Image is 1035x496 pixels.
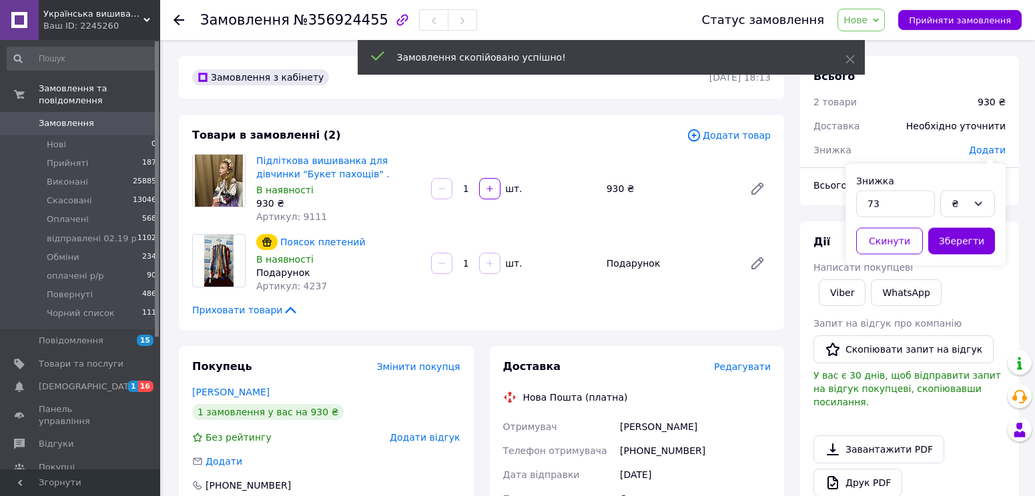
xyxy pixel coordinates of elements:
span: 25885 [133,176,156,188]
span: Обміни [47,251,79,263]
div: Нова Пошта (платна) [520,391,631,404]
div: 930 ₴ [978,95,1006,109]
div: [PHONE_NUMBER] [617,439,773,463]
span: 111 [142,307,156,319]
span: Панель управління [39,403,123,427]
a: [PERSON_NAME] [192,387,270,397]
div: [PHONE_NUMBER] [204,479,292,492]
span: Покупці [39,461,75,473]
span: Замовлення та повідомлення [39,83,160,107]
span: Нові [47,139,66,151]
div: Ваш ID: 2245260 [43,20,160,32]
span: 1 [127,381,138,392]
span: Чорний список [47,307,115,319]
span: Редагувати [714,361,771,372]
img: Поясок плетений [204,235,234,287]
span: Нове [843,15,868,25]
div: шт. [502,182,523,195]
span: Українська вишиванка з Коломиї [43,8,143,20]
span: Замовлення [39,117,94,129]
div: Статус замовлення [702,13,825,27]
input: 0 [856,190,935,217]
div: Замовлення з кабінету [192,69,329,85]
span: Товари та послуги [39,358,123,370]
a: Viber [819,279,866,306]
span: відправлені 02.19 р [47,233,137,245]
span: Дії [813,235,830,248]
span: Прийняті [47,157,88,169]
span: Отримувач [503,421,557,432]
span: Товари в замовленні (2) [192,129,341,141]
div: 930 ₴ [256,197,420,210]
span: Скасовані [47,195,92,207]
div: Необхідно уточнити [898,111,1014,141]
input: Пошук [7,47,157,71]
div: ₴ [952,196,968,211]
a: Редагувати [744,250,771,277]
div: шт. [502,257,523,270]
div: 1 замовлення у вас на 930 ₴ [192,404,344,420]
span: В наявності [256,185,314,195]
span: Доставка [503,360,561,373]
span: Додати відгук [390,432,460,443]
span: Знижка [813,145,851,155]
button: Прийняти замовлення [898,10,1022,30]
span: Написати покупцеві [813,262,913,273]
span: [DEMOGRAPHIC_DATA] [39,381,137,393]
span: 16 [138,381,153,392]
span: Телефон отримувача [503,445,607,456]
span: Відгуки [39,438,73,450]
span: 234 [142,251,156,263]
a: Редагувати [744,175,771,202]
span: 90 [147,270,156,282]
div: Замовлення скопійовано успішно! [397,51,812,64]
span: Прийняти замовлення [909,15,1011,25]
span: У вас є 30 днів, щоб відправити запит на відгук покупцеві, скопіювавши посилання. [813,370,1001,407]
span: Дата відправки [503,469,580,480]
span: оплачені р/р [47,270,104,282]
span: Замовлення [200,12,290,28]
span: Всього до сплати [813,180,900,191]
span: Повідомлення [39,335,103,347]
button: Скинути [856,227,923,254]
span: 187 [142,157,156,169]
span: Додати товар [687,128,771,143]
span: 2 товари [813,97,857,107]
span: Повернуті [47,289,93,301]
span: Приховати товари [192,303,298,317]
a: Підліткова вишиванка для дівчинки "Букет пахощів" . [256,155,390,179]
div: Повернутися назад [174,13,184,27]
span: Запит на відгук про компанію [813,318,962,329]
span: 568 [142,213,156,225]
span: №356924455 [294,12,388,28]
button: Скопіювати запит на відгук [813,335,994,363]
span: 13046 [133,195,156,207]
div: Подарунок [601,254,739,273]
span: Доставка [813,121,859,131]
span: Виконані [47,176,88,188]
a: Завантажити PDF [813,435,944,463]
span: Артикул: 4237 [256,281,327,291]
span: В наявності [256,254,314,265]
span: Додати [206,456,242,467]
span: Змінити покупця [377,361,460,372]
a: Поясок плетений [280,237,366,247]
div: [DATE] [617,463,773,487]
div: 930 ₴ [601,179,739,198]
button: Зберегти [928,227,995,254]
a: WhatsApp [871,279,941,306]
span: Без рейтингу [206,432,272,443]
span: Додати [969,145,1006,155]
span: Покупець [192,360,252,373]
span: 15 [137,335,153,346]
img: Підліткова вишиванка для дівчинки "Букет пахощів" . [195,155,243,207]
span: Оплачені [47,213,89,225]
div: [PERSON_NAME] [617,415,773,439]
span: 486 [142,289,156,301]
div: Подарунок [256,266,420,279]
div: Знижка [856,174,995,187]
span: 1102 [137,233,156,245]
span: Артикул: 9111 [256,211,327,222]
span: 0 [151,139,156,151]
